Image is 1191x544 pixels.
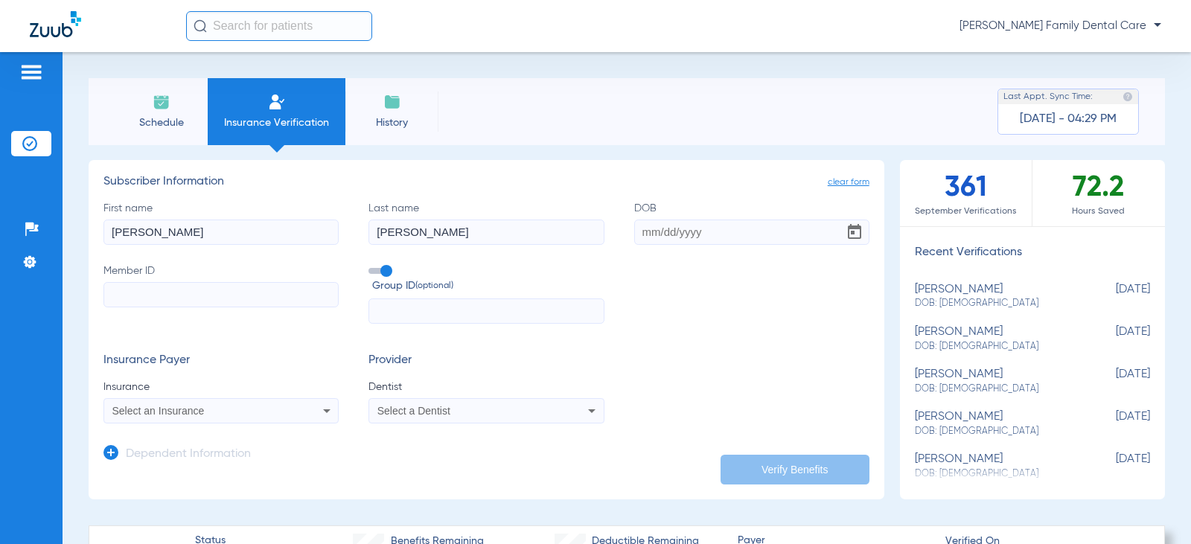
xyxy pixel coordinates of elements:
[103,380,339,394] span: Insurance
[900,204,1032,219] span: September Verifications
[1076,368,1150,395] span: [DATE]
[103,201,339,245] label: First name
[194,19,207,33] img: Search Icon
[915,325,1076,353] div: [PERSON_NAME]
[828,175,869,190] span: clear form
[415,278,453,294] small: (optional)
[915,340,1076,353] span: DOB: [DEMOGRAPHIC_DATA]
[103,263,339,324] label: Member ID
[268,93,286,111] img: Manual Insurance Verification
[915,410,1076,438] div: [PERSON_NAME]
[219,115,334,130] span: Insurance Verification
[1003,89,1093,104] span: Last Appt. Sync Time:
[357,115,427,130] span: History
[915,368,1076,395] div: [PERSON_NAME]
[1076,410,1150,438] span: [DATE]
[153,93,170,111] img: Schedule
[915,383,1076,396] span: DOB: [DEMOGRAPHIC_DATA]
[721,455,869,484] button: Verify Benefits
[368,380,604,394] span: Dentist
[1020,112,1117,127] span: [DATE] - 04:29 PM
[900,246,1165,260] h3: Recent Verifications
[368,220,604,245] input: Last name
[840,217,869,247] button: Open calendar
[959,19,1161,33] span: [PERSON_NAME] Family Dental Care
[915,297,1076,310] span: DOB: [DEMOGRAPHIC_DATA]
[915,452,1076,480] div: [PERSON_NAME]
[103,220,339,245] input: First name
[1076,325,1150,353] span: [DATE]
[112,405,205,417] span: Select an Insurance
[915,425,1076,438] span: DOB: [DEMOGRAPHIC_DATA]
[103,282,339,307] input: Member ID
[1032,204,1165,219] span: Hours Saved
[30,11,81,37] img: Zuub Logo
[900,160,1032,226] div: 361
[368,353,604,368] h3: Provider
[126,447,251,462] h3: Dependent Information
[126,115,197,130] span: Schedule
[1032,160,1165,226] div: 72.2
[186,11,372,41] input: Search for patients
[1076,283,1150,310] span: [DATE]
[915,283,1076,310] div: [PERSON_NAME]
[634,201,869,245] label: DOB
[1123,92,1133,102] img: last sync help info
[377,405,450,417] span: Select a Dentist
[1076,452,1150,480] span: [DATE]
[103,353,339,368] h3: Insurance Payer
[383,93,401,111] img: History
[19,63,43,81] img: hamburger-icon
[372,278,604,294] span: Group ID
[634,220,869,245] input: DOBOpen calendar
[103,175,869,190] h3: Subscriber Information
[368,201,604,245] label: Last name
